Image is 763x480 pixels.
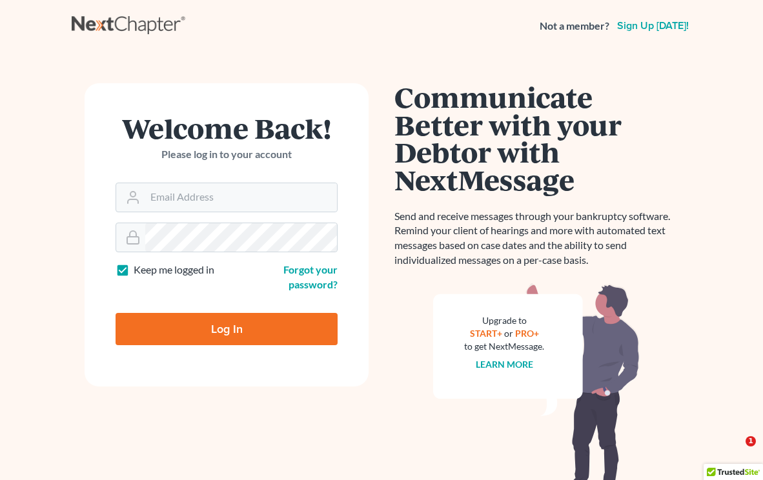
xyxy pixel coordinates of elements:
[464,340,544,353] div: to get NextMessage.
[283,263,338,290] a: Forgot your password?
[116,114,338,142] h1: Welcome Back!
[116,313,338,345] input: Log In
[476,359,533,370] a: Learn more
[470,328,502,339] a: START+
[504,328,513,339] span: or
[134,263,214,277] label: Keep me logged in
[116,147,338,162] p: Please log in to your account
[394,83,678,194] h1: Communicate Better with your Debtor with NextMessage
[145,183,337,212] input: Email Address
[746,436,756,446] span: 1
[394,209,678,268] p: Send and receive messages through your bankruptcy software. Remind your client of hearings and mo...
[464,314,544,327] div: Upgrade to
[719,436,750,467] iframe: Intercom live chat
[540,19,609,34] strong: Not a member?
[515,328,539,339] a: PRO+
[615,21,691,31] a: Sign up [DATE]!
